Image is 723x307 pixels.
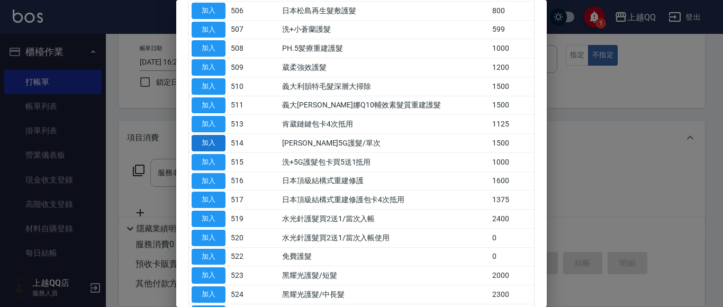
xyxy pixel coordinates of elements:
td: 2000 [490,266,534,285]
td: 洗+5G護髮包卡買5送1抵用 [279,152,490,171]
td: 1500 [490,96,534,115]
td: 2300 [490,285,534,304]
button: 加入 [192,22,225,38]
td: 510 [228,77,254,96]
td: 514 [228,134,254,153]
td: 1500 [490,134,534,153]
td: 523 [228,266,254,285]
td: 水光針護髮買2送1/當次入帳使用 [279,228,490,247]
td: 519 [228,210,254,229]
td: 522 [228,247,254,266]
td: 509 [228,58,254,77]
td: 1200 [490,58,534,77]
td: 800 [490,1,534,20]
td: 507 [228,20,254,39]
td: 免費護髮 [279,247,490,266]
td: 1000 [490,39,534,58]
td: PH.5髪療重建護髮 [279,39,490,58]
td: 1500 [490,77,534,96]
td: 599 [490,20,534,39]
td: 水光針護髮買2送1/當次入帳 [279,210,490,229]
td: 黑耀光護髮/中長髮 [279,285,490,304]
td: 517 [228,191,254,210]
td: 洗+小蒼蘭護髮 [279,20,490,39]
button: 加入 [192,230,225,246]
button: 加入 [192,3,225,19]
td: 524 [228,285,254,304]
td: 義大[PERSON_NAME]娜Q10輔效素髮質重建護髮 [279,96,490,115]
td: 511 [228,96,254,115]
button: 加入 [192,59,225,76]
td: 日本松島再生髮敷護髮 [279,1,490,20]
button: 加入 [192,97,225,114]
td: [PERSON_NAME]5G護髮/單次 [279,134,490,153]
button: 加入 [192,173,225,189]
td: 義大利韻特毛髮深層大掃除 [279,77,490,96]
td: 1000 [490,152,534,171]
button: 加入 [192,154,225,170]
td: 0 [490,228,534,247]
td: 1125 [490,115,534,134]
button: 加入 [192,249,225,265]
td: 508 [228,39,254,58]
td: 516 [228,171,254,191]
button: 加入 [192,40,225,57]
button: 加入 [192,267,225,284]
td: 515 [228,152,254,171]
button: 加入 [192,192,225,208]
td: 506 [228,1,254,20]
button: 加入 [192,211,225,227]
button: 加入 [192,78,225,95]
td: 1600 [490,171,534,191]
td: 葳柔強效護髮 [279,58,490,77]
button: 加入 [192,116,225,132]
td: 0 [490,247,534,266]
td: 520 [228,228,254,247]
button: 加入 [192,286,225,303]
td: 1375 [490,191,534,210]
td: 日本頂級結構式重建修護 [279,171,490,191]
td: 肯葳鏈鍵包卡4次抵用 [279,115,490,134]
td: 日本頂級結構式重建修護包卡4次抵用 [279,191,490,210]
td: 黑耀光護髮/短髮 [279,266,490,285]
td: 513 [228,115,254,134]
button: 加入 [192,135,225,151]
td: 2400 [490,210,534,229]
